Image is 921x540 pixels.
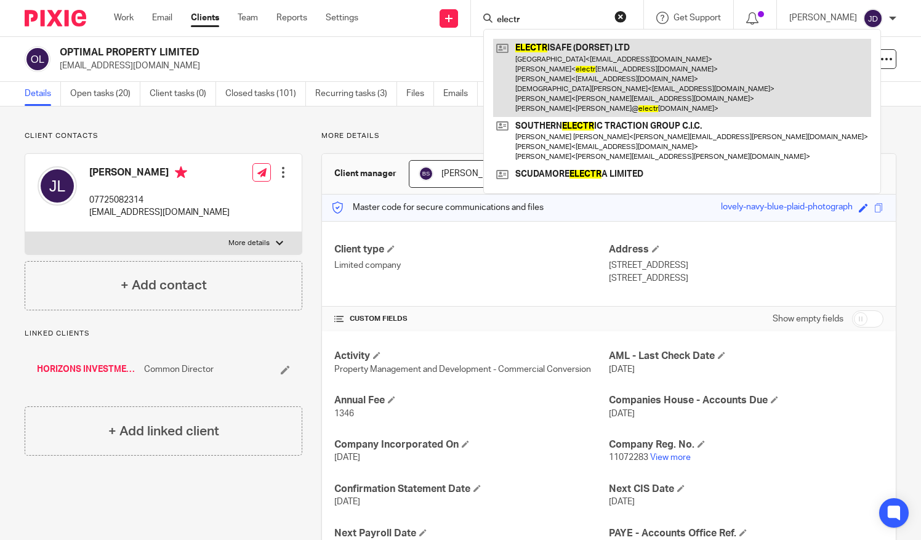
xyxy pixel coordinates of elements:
a: HORIZONS INVESTMENT LIMITED [37,363,138,376]
a: Emails [443,82,478,106]
h4: Annual Fee [334,394,609,407]
h4: Confirmation Statement Date [334,483,609,496]
p: Client contacts [25,131,302,141]
h4: Next Payroll Date [334,527,609,540]
p: 07725082314 [89,194,230,206]
h4: PAYE - Accounts Office Ref. [609,527,883,540]
span: Get Support [674,14,721,22]
p: Limited company [334,259,609,272]
label: Show empty fields [773,313,843,325]
p: Master code for secure communications and files [331,201,544,214]
a: Open tasks (20) [70,82,140,106]
h4: Address [609,243,883,256]
a: Client tasks (0) [150,82,216,106]
i: Primary [175,166,187,179]
h4: Companies House - Accounts Due [609,394,883,407]
img: svg%3E [25,46,50,72]
span: [DATE] [609,365,635,374]
span: Property Management and Development - Commercial Conversion [334,365,591,374]
a: Closed tasks (101) [225,82,306,106]
p: More details [228,238,270,248]
h4: + Add linked client [108,422,219,441]
div: lovely-navy-blue-plaid-photograph [721,201,853,215]
span: 1346 [334,409,354,418]
a: Reports [276,12,307,24]
h4: Company Reg. No. [609,438,883,451]
h4: CUSTOM FIELDS [334,314,609,324]
a: View more [650,453,691,462]
h4: Next CIS Date [609,483,883,496]
span: [DATE] [334,453,360,462]
p: [EMAIL_ADDRESS][DOMAIN_NAME] [60,60,729,72]
h4: Activity [334,350,609,363]
img: svg%3E [38,166,77,206]
img: Pixie [25,10,86,26]
a: Files [406,82,434,106]
p: [PERSON_NAME] [789,12,857,24]
span: [DATE] [609,498,635,506]
a: Team [238,12,258,24]
a: Email [152,12,172,24]
span: [DATE] [334,498,360,506]
span: 11072283 [609,453,648,462]
h4: + Add contact [121,276,207,295]
h4: AML - Last Check Date [609,350,883,363]
a: Work [114,12,134,24]
span: Common Director [144,363,214,376]
img: svg%3E [419,166,433,181]
span: [DATE] [609,409,635,418]
button: Clear [614,10,627,23]
p: [EMAIL_ADDRESS][DOMAIN_NAME] [89,206,230,219]
a: Clients [191,12,219,24]
h4: Company Incorporated On [334,438,609,451]
a: Details [25,82,61,106]
a: Settings [326,12,358,24]
input: Search [496,15,606,26]
img: svg%3E [863,9,883,28]
p: [STREET_ADDRESS] [609,259,883,272]
p: More details [321,131,896,141]
h3: Client manager [334,167,396,180]
p: [STREET_ADDRESS] [609,272,883,284]
p: Linked clients [25,329,302,339]
span: [PERSON_NAME] [441,169,509,178]
h4: Client type [334,243,609,256]
h4: [PERSON_NAME] [89,166,230,182]
a: Recurring tasks (3) [315,82,397,106]
h2: OPTIMAL PROPERTY LIMITED [60,46,595,59]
